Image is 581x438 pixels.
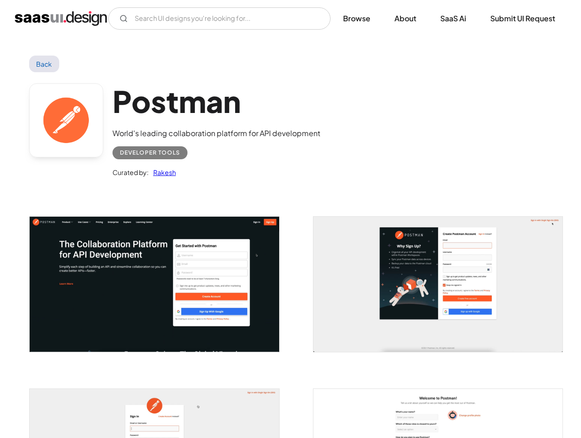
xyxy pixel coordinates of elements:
div: Curated by: [112,167,149,178]
a: Rakesh [149,167,176,178]
a: Submit UI Request [479,8,566,29]
a: Browse [332,8,381,29]
a: About [383,8,427,29]
div: World's leading collaboration platform for API development [112,128,320,139]
img: 602764c6add01c3d077d221f_Postman%20create%20account.jpg [313,217,563,352]
div: Developer tools [120,147,180,158]
input: Search UI designs you're looking for... [108,7,331,30]
a: Back [29,56,59,72]
img: 602764c6400a92ca9c5b1f23_Postman%20Sign%20up.jpg [30,217,279,352]
a: SaaS Ai [429,8,477,29]
h1: Postman [112,83,320,119]
a: open lightbox [313,217,563,352]
a: open lightbox [30,217,279,352]
form: Email Form [108,7,331,30]
a: home [15,11,107,26]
